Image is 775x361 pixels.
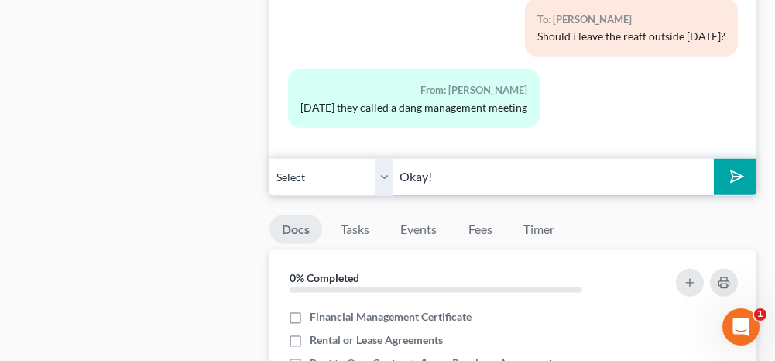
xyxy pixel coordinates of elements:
strong: 0% Completed [290,271,359,284]
a: Events [388,215,449,245]
span: 1 [754,308,766,321]
a: Tasks [328,215,382,245]
a: Fees [455,215,505,245]
input: Say something... [393,158,713,196]
span: Rental or Lease Agreements [310,332,443,348]
div: [DATE] they called a dang management meeting [300,100,527,115]
span: Financial Management Certificate [310,309,472,325]
a: Docs [269,215,322,245]
div: To: [PERSON_NAME] [537,11,725,29]
a: Timer [511,215,567,245]
div: From: [PERSON_NAME] [300,81,527,99]
iframe: Intercom live chat [722,308,760,346]
div: Should i leave the reaff outside [DATE]? [537,29,725,44]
